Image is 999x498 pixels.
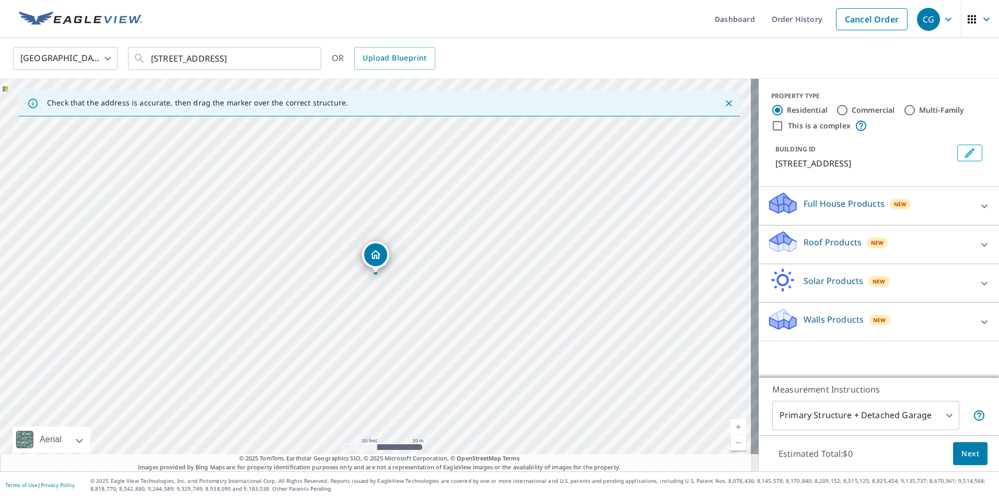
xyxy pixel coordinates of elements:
span: Upload Blueprint [363,52,426,65]
div: Solar ProductsNew [767,268,991,298]
span: © 2025 TomTom, Earthstar Geographics SIO, © 2025 Microsoft Corporation, © [239,454,520,463]
span: New [871,239,884,247]
a: Current Level 19, Zoom Out [730,435,746,450]
div: Aerial [13,426,90,453]
div: Roof ProductsNew [767,230,991,259]
input: Search by address or latitude-longitude [151,44,300,73]
div: Aerial [37,426,65,453]
span: New [873,277,886,286]
span: New [894,200,907,208]
button: Next [953,442,988,466]
label: Commercial [852,105,895,115]
a: Privacy Policy [41,481,75,489]
a: Terms of Use [5,481,38,489]
div: Dropped pin, building 1, Residential property, 212 Woodlawn Ave Homestead, PA 15120 [362,241,389,274]
div: CG [917,8,940,31]
p: Full House Products [804,197,885,210]
div: OR [332,47,435,70]
button: Close [722,97,736,110]
label: Multi-Family [919,105,965,115]
label: Residential [787,105,828,115]
p: Estimated Total: $0 [770,442,861,465]
p: Walls Products [804,313,864,326]
label: This is a complex [788,121,851,131]
p: BUILDING ID [775,145,816,153]
span: New [873,316,886,324]
p: [STREET_ADDRESS] [775,157,953,170]
p: Measurement Instructions [772,383,985,396]
a: Cancel Order [836,8,908,30]
div: Full House ProductsNew [767,191,991,221]
img: EV Logo [19,11,142,27]
a: Current Level 19, Zoom In [730,419,746,435]
span: Next [961,447,979,460]
div: Primary Structure + Detached Garage [772,401,959,430]
div: Walls ProductsNew [767,307,991,337]
a: OpenStreetMap [457,454,501,462]
p: | [5,482,75,488]
span: Your report will include the primary structure and a detached garage if one exists. [973,409,985,422]
a: Upload Blueprint [354,47,435,70]
p: Solar Products [804,275,863,287]
div: PROPERTY TYPE [771,91,986,101]
p: © 2025 Eagle View Technologies, Inc. and Pictometry International Corp. All Rights Reserved. Repo... [90,477,994,493]
p: Check that the address is accurate, then drag the marker over the correct structure. [47,98,348,108]
p: Roof Products [804,236,862,248]
button: Edit building 1 [957,145,982,161]
div: [GEOGRAPHIC_DATA] [13,44,118,73]
a: Terms [503,454,520,462]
